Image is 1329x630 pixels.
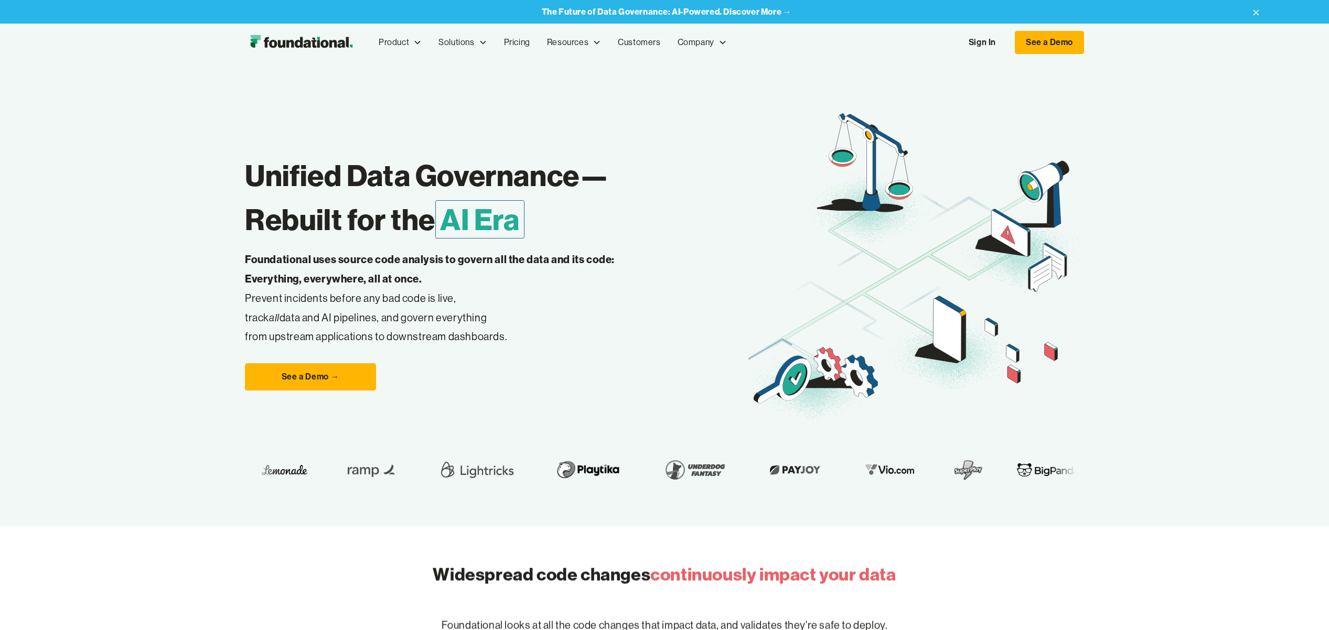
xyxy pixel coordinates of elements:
em: all [269,311,280,324]
strong: The Future of Data Governance: AI-Powered. Discover More → [542,6,792,17]
img: SuperPlay [954,455,983,484]
img: Foundational Logo [245,32,358,53]
a: See a Demo → [245,363,376,390]
img: Payjoy [764,462,826,478]
a: home [245,32,358,53]
p: Prevent incidents before any bad code is live, track data and AI pipelines, and govern everything... [245,250,648,346]
div: Product [379,36,409,49]
strong: Foundational uses source code analysis to govern all the data and its code: Everything, everywher... [245,253,615,285]
span: continuously impact your data [650,563,896,585]
h1: Unified Data Governance— Rebuilt for the [245,154,748,242]
img: Vio.com [860,462,920,478]
img: Lemonade [262,462,307,478]
span: AI Era [435,200,524,238]
img: Ramp [341,455,404,484]
div: Solutions [430,25,495,60]
div: Solutions [438,36,474,49]
a: Customers [609,25,669,60]
div: Product [370,25,430,60]
img: Playtika [551,455,626,484]
img: Lightricks [437,455,517,484]
div: Resources [539,25,609,60]
div: Resources [547,36,588,49]
iframe: Chat Widget [1277,580,1329,630]
a: Sign In [958,31,1006,53]
a: Pricing [496,25,539,60]
a: See a Demo [1015,31,1084,54]
div: Company [678,36,714,49]
img: BigPanda [1017,462,1079,478]
div: Company [669,25,735,60]
img: Underdog Fantasy [659,455,731,484]
a: The Future of Data Governance: AI-Powered. Discover More → [542,7,792,17]
h2: Widespread code changes [433,562,896,587]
